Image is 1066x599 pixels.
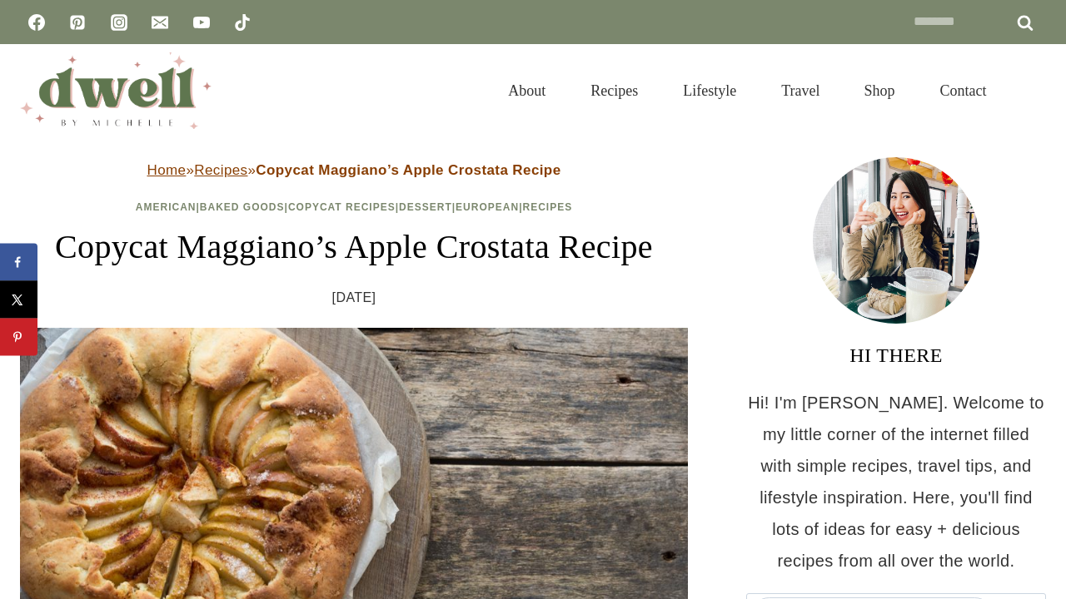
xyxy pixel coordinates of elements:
a: Dessert [399,201,452,213]
a: Email [143,6,177,39]
h1: Copycat Maggiano’s Apple Crostata Recipe [20,222,688,272]
time: [DATE] [332,285,376,310]
button: View Search Form [1018,77,1046,105]
a: Lifestyle [660,62,759,120]
a: Recipes [194,162,247,178]
a: Shop [842,62,918,120]
a: Contact [918,62,1009,120]
a: Recipes [522,201,572,213]
img: DWELL by michelle [20,52,212,129]
a: Copycat Recipes [288,201,396,213]
span: » » [147,162,560,178]
p: Hi! I'm [PERSON_NAME]. Welcome to my little corner of the internet filled with simple recipes, tr... [746,387,1046,577]
a: Recipes [568,62,660,120]
a: European [456,201,519,213]
a: YouTube [185,6,218,39]
a: TikTok [226,6,259,39]
a: Pinterest [61,6,94,39]
a: Instagram [102,6,136,39]
a: Facebook [20,6,53,39]
a: About [486,62,568,120]
nav: Primary Navigation [486,62,1009,120]
a: Travel [759,62,842,120]
a: Baked Goods [200,201,285,213]
span: | | | | | [136,201,572,213]
a: American [136,201,197,213]
a: Home [147,162,186,178]
h3: HI THERE [746,340,1046,370]
strong: Copycat Maggiano’s Apple Crostata Recipe [256,162,560,178]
